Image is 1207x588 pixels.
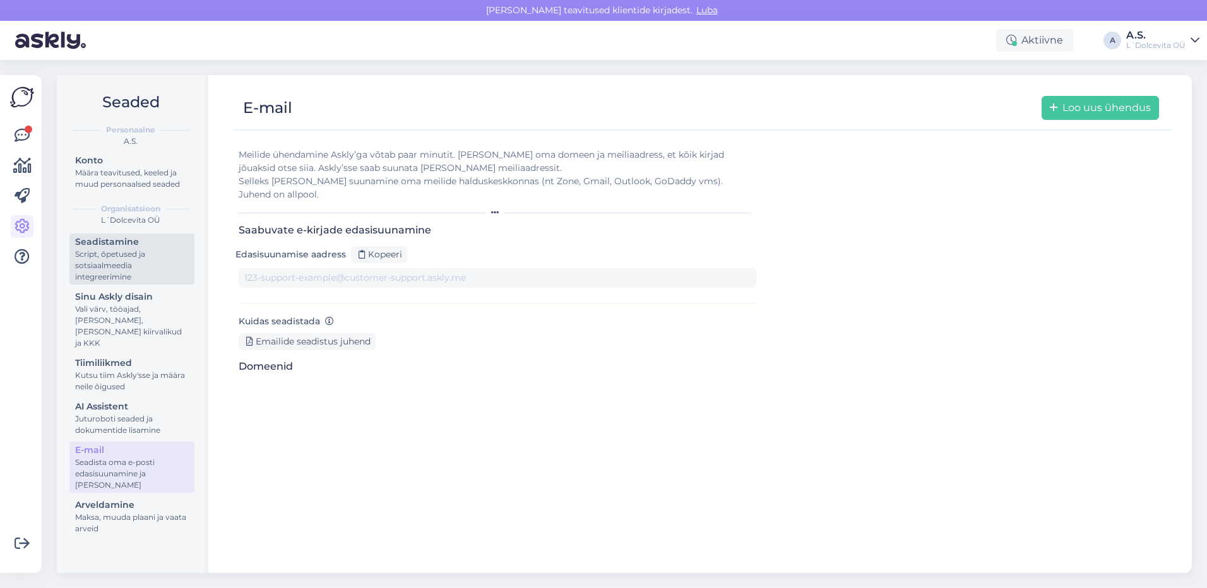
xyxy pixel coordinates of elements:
[243,96,292,120] div: E-mail
[69,152,194,192] a: KontoMäära teavitused, keeled ja muud personaalsed seaded
[106,124,155,136] b: Personaalne
[75,457,189,491] div: Seadista oma e-posti edasisuunamine ja [PERSON_NAME]
[69,442,194,493] a: E-mailSeadista oma e-posti edasisuunamine ja [PERSON_NAME]
[75,290,189,303] div: Sinu Askly disain
[67,90,194,114] h2: Seaded
[69,288,194,351] a: Sinu Askly disainVali värv, tööajad, [PERSON_NAME], [PERSON_NAME] kiirvalikud ja KKK
[235,248,346,261] label: Edasisuunamise aadress
[101,203,160,215] b: Organisatsioon
[239,360,756,372] h3: Domeenid
[75,444,189,457] div: E-mail
[75,413,189,436] div: Juturoboti seaded ja dokumentide lisamine
[239,224,756,236] h3: Saabuvate e-kirjade edasisuunamine
[75,356,189,370] div: Tiimiliikmed
[1126,30,1186,40] div: A.S.
[75,498,189,512] div: Arveldamine
[996,29,1073,52] div: Aktiivne
[69,355,194,394] a: TiimiliikmedKutsu tiim Askly'sse ja määra neile õigused
[1126,30,1199,50] a: A.S.L´Dolcevita OÜ
[69,398,194,438] a: AI AssistentJuturoboti seaded ja dokumentide lisamine
[75,235,189,249] div: Seadistamine
[1103,32,1121,49] div: A
[239,315,334,328] label: Kuidas seadistada
[1126,40,1186,50] div: L´Dolcevita OÜ
[75,512,189,534] div: Maksa, muuda plaani ja vaata arveid
[239,268,756,288] input: 123-support-example@customer-support.askly.me
[75,370,189,392] div: Kutsu tiim Askly'sse ja määra neile õigused
[69,497,194,536] a: ArveldamineMaksa, muuda plaani ja vaata arveid
[75,154,189,167] div: Konto
[69,233,194,285] a: SeadistamineScript, õpetused ja sotsiaalmeedia integreerimine
[1042,96,1159,120] button: Loo uus ühendus
[693,4,722,16] span: Luba
[239,333,376,350] div: Emailide seadistus juhend
[351,246,407,263] div: Kopeeri
[239,148,756,201] div: Meilide ühendamine Askly’ga võtab paar minutit. [PERSON_NAME] oma domeen ja meiliaadress, et kõik...
[67,215,194,226] div: L´Dolcevita OÜ
[75,303,189,349] div: Vali värv, tööajad, [PERSON_NAME], [PERSON_NAME] kiirvalikud ja KKK
[67,136,194,147] div: A.S.
[75,249,189,283] div: Script, õpetused ja sotsiaalmeedia integreerimine
[75,167,189,190] div: Määra teavitused, keeled ja muud personaalsed seaded
[75,400,189,413] div: AI Assistent
[10,85,34,109] img: Askly Logo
